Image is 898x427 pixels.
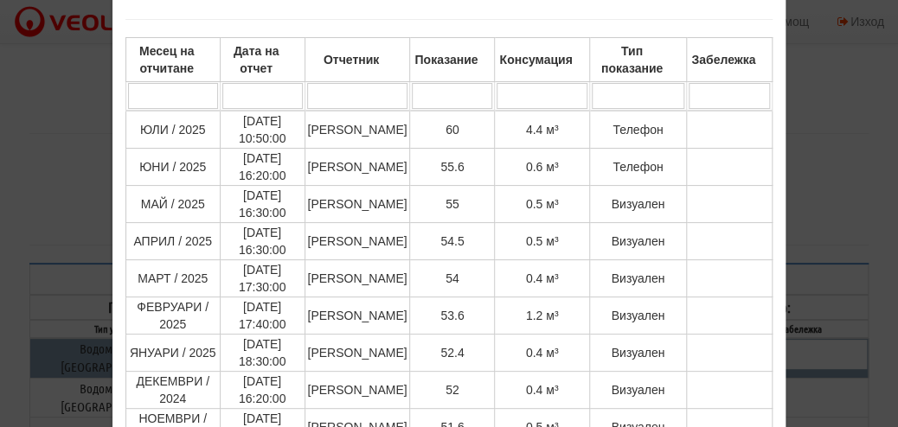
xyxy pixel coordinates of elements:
[526,234,559,248] span: 0.5 м³
[589,297,686,335] td: Визуален
[220,372,305,409] td: [DATE] 16:20:00
[234,44,279,75] b: Дата на отчет
[589,38,686,82] th: Тип показание: No sort applied, activate to apply an ascending sort
[526,309,559,322] span: 1.2 м³
[687,38,773,82] th: Забележка: No sort applied, activate to apply an ascending sort
[440,160,464,174] span: 55.6
[125,186,220,223] td: МАЙ / 2025
[589,372,686,409] td: Визуален
[526,383,559,397] span: 0.4 м³
[125,260,220,297] td: МАРТ / 2025
[305,297,410,335] td: [PERSON_NAME]
[220,335,305,372] td: [DATE] 18:30:00
[324,53,379,67] b: Отчетник
[220,223,305,260] td: [DATE] 16:30:00
[305,186,410,223] td: [PERSON_NAME]
[446,197,459,211] span: 55
[440,309,464,322] span: 53.6
[495,38,589,82] th: Консумация: No sort applied, activate to apply an ascending sort
[125,372,220,409] td: ДЕКЕМВРИ / 2024
[305,372,410,409] td: [PERSON_NAME]
[305,111,410,149] td: [PERSON_NAME]
[305,149,410,186] td: [PERSON_NAME]
[691,53,755,67] b: Забележка
[220,297,305,335] td: [DATE] 17:40:00
[220,111,305,149] td: [DATE] 10:50:00
[125,38,220,82] th: Месец на отчитане: No sort applied, activate to apply an ascending sort
[220,186,305,223] td: [DATE] 16:30:00
[440,234,464,248] span: 54.5
[139,44,195,75] b: Месец на отчитане
[446,123,459,137] span: 60
[305,223,410,260] td: [PERSON_NAME]
[589,335,686,372] td: Визуален
[526,197,559,211] span: 0.5 м³
[305,38,410,82] th: Отчетник: No sort applied, activate to apply an ascending sort
[526,271,559,285] span: 0.4 м³
[446,383,459,397] span: 52
[125,111,220,149] td: ЮЛИ / 2025
[125,223,220,260] td: АПРИЛ / 2025
[526,123,559,137] span: 4.4 м³
[220,149,305,186] td: [DATE] 16:20:00
[589,223,686,260] td: Визуален
[601,44,663,75] b: Тип показание
[589,149,686,186] td: Телефон
[410,38,495,82] th: Показание: No sort applied, activate to apply an ascending sort
[446,271,459,285] span: 54
[220,38,305,82] th: Дата на отчет: No sort applied, activate to apply an ascending sort
[526,160,559,174] span: 0.6 м³
[125,149,220,186] td: ЮНИ / 2025
[440,346,464,360] span: 52.4
[589,186,686,223] td: Визуален
[589,111,686,149] td: Телефон
[125,335,220,372] td: ЯНУАРИ / 2025
[499,53,572,67] b: Консумация
[589,260,686,297] td: Визуален
[305,260,410,297] td: [PERSON_NAME]
[220,260,305,297] td: [DATE] 17:30:00
[526,346,559,360] span: 0.4 м³
[125,297,220,335] td: ФЕВРУАРИ / 2025
[305,335,410,372] td: [PERSON_NAME]
[414,53,478,67] b: Показание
